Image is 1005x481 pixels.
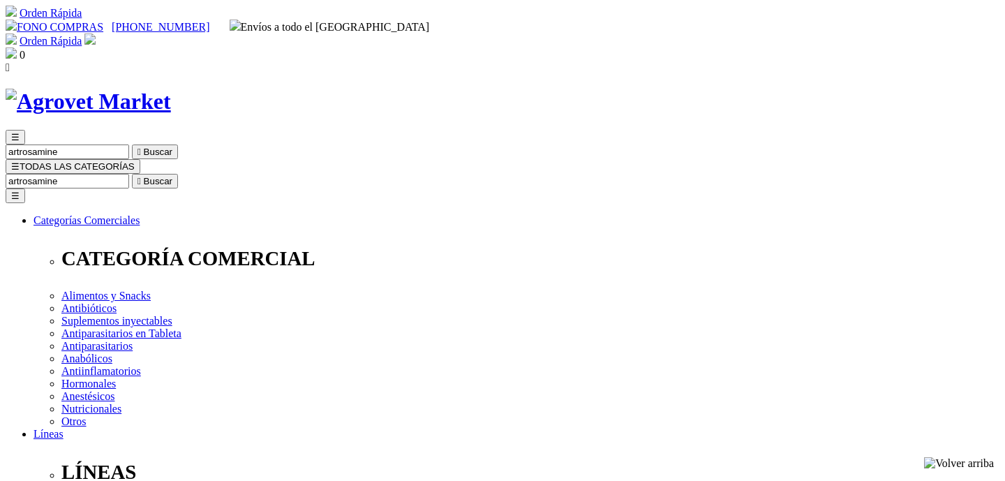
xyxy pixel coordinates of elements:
i:  [137,147,141,157]
span: Buscar [144,147,172,157]
a: Antiinflamatorios [61,365,141,377]
a: Antibióticos [61,302,117,314]
img: Volver arriba [924,457,994,470]
button:  Buscar [132,145,178,159]
span: Envíos a todo el [GEOGRAPHIC_DATA] [230,21,430,33]
a: Antiparasitarios en Tableta [61,327,181,339]
span: Buscar [144,176,172,186]
img: phone.svg [6,20,17,31]
a: Líneas [33,428,64,440]
a: Hormonales [61,378,116,390]
a: Acceda a su cuenta de cliente [84,35,96,47]
input: Buscar [6,174,129,188]
a: Nutricionales [61,403,121,415]
img: shopping-cart.svg [6,6,17,17]
img: shopping-cart.svg [6,34,17,45]
button: ☰TODAS LAS CATEGORÍAS [6,159,140,174]
a: Anabólicos [61,353,112,364]
img: user.svg [84,34,96,45]
span: ☰ [11,132,20,142]
p: CATEGORÍA COMERCIAL [61,247,999,270]
a: FONO COMPRAS [6,21,103,33]
i:  [137,176,141,186]
a: Orden Rápida [20,7,82,19]
i:  [6,61,10,73]
img: delivery-truck.svg [230,20,241,31]
a: Orden Rápida [20,35,82,47]
a: Categorías Comerciales [33,214,140,226]
a: Alimentos y Snacks [61,290,151,302]
a: Suplementos inyectables [61,315,172,327]
a: [PHONE_NUMBER] [112,21,209,33]
span: 0 [20,49,25,61]
img: Agrovet Market [6,89,171,114]
a: Antiparasitarios [61,340,133,352]
button:  Buscar [132,174,178,188]
a: Otros [61,415,87,427]
a: Anestésicos [61,390,114,402]
img: shopping-bag.svg [6,47,17,59]
span: ☰ [11,161,20,172]
input: Buscar [6,145,129,159]
button: ☰ [6,130,25,145]
button: ☰ [6,188,25,203]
